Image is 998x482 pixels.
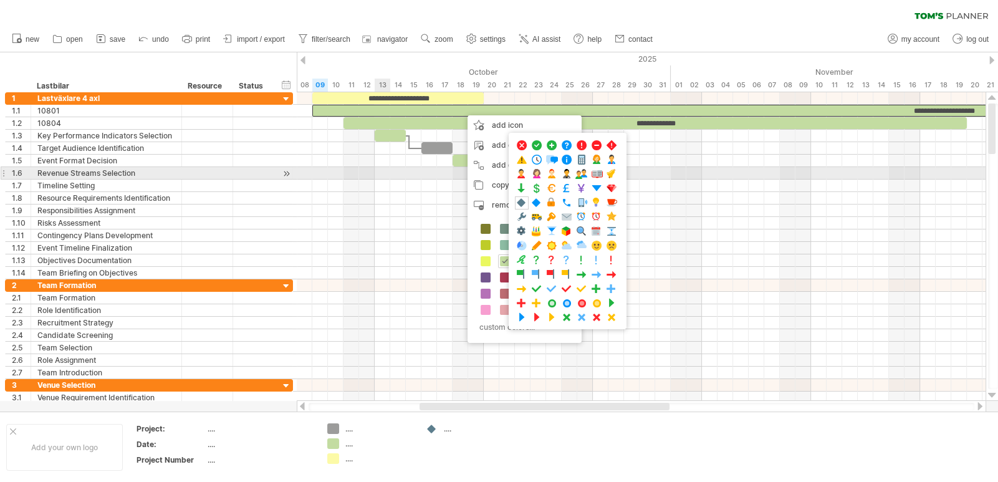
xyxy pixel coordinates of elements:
div: Wednesday, 5 November 2025 [733,79,749,92]
div: Monday, 20 October 2025 [484,79,499,92]
div: Responsibilities Assignment [37,205,175,216]
div: Candidate Screening [37,329,175,341]
div: Thursday, 6 November 2025 [749,79,764,92]
a: settings [463,31,509,47]
a: open [49,31,87,47]
div: 3 [12,379,31,391]
div: Role Assignment [37,354,175,366]
div: Sunday, 26 October 2025 [577,79,593,92]
div: 1.12 [12,242,31,254]
div: 2.7 [12,367,31,378]
div: Thursday, 23 October 2025 [530,79,546,92]
div: Tuesday, 11 November 2025 [827,79,842,92]
div: Monday, 3 November 2025 [702,79,717,92]
div: .... [345,438,413,449]
span: print [196,35,210,44]
a: undo [135,31,173,47]
div: Thursday, 13 November 2025 [858,79,873,92]
a: contact [612,31,656,47]
div: Thursday, 20 November 2025 [967,79,982,92]
div: 2.3 [12,317,31,329]
div: 1.8 [12,192,31,204]
div: Friday, 10 October 2025 [328,79,343,92]
span: settings [480,35,506,44]
a: navigator [360,31,411,47]
div: Event Timeline Finalization [37,242,175,254]
div: Sunday, 12 October 2025 [359,79,375,92]
span: save [110,35,125,44]
div: Project Number [137,455,205,465]
div: Tuesday, 18 November 2025 [936,79,951,92]
div: Wednesday, 19 November 2025 [951,79,967,92]
span: undo [152,35,169,44]
div: Saturday, 11 October 2025 [343,79,359,92]
div: Sunday, 19 October 2025 [468,79,484,92]
div: Saturday, 25 October 2025 [562,79,577,92]
span: log out [966,35,989,44]
div: 2 [12,279,31,291]
div: Tuesday, 4 November 2025 [717,79,733,92]
div: October 2025 [188,65,671,79]
div: Event Format Decision [37,155,175,166]
div: 1.9 [12,205,31,216]
div: .... [444,423,512,434]
div: Venue Selection [37,379,175,391]
div: Team Formation [37,279,175,291]
div: Monday, 13 October 2025 [375,79,390,92]
div: Lastbilar [37,80,175,92]
div: Tuesday, 21 October 2025 [499,79,515,92]
div: Resource Requirements Identification [37,192,175,204]
div: Key Performance Indicators Selection [37,130,175,142]
div: 1.11 [12,229,31,241]
div: Wednesday, 29 October 2025 [624,79,640,92]
div: 1.2 [12,117,31,129]
div: Monday, 10 November 2025 [811,79,827,92]
div: Risks Assessment [37,217,175,229]
div: 1.5 [12,155,31,166]
div: Thursday, 16 October 2025 [421,79,437,92]
div: Wednesday, 8 October 2025 [297,79,312,92]
div: Thursday, 9 October 2025 [312,79,328,92]
div: Project: [137,423,205,434]
div: 10801 [37,105,175,117]
a: my account [885,31,943,47]
div: Saturday, 1 November 2025 [671,79,686,92]
div: add dependency [468,155,582,175]
div: 1.14 [12,267,31,279]
div: Resource [188,80,226,92]
div: Tuesday, 14 October 2025 [390,79,406,92]
div: Revenue Streams Selection [37,167,175,179]
div: Team Briefing on Objectives [37,267,175,279]
div: Lastväxlare 4 axl [37,92,175,104]
div: Objectives Documentation [37,254,175,266]
div: Wednesday, 12 November 2025 [842,79,858,92]
div: Friday, 7 November 2025 [764,79,780,92]
a: filter/search [295,31,354,47]
div: 2.5 [12,342,31,354]
div: Friday, 17 October 2025 [437,79,453,92]
div: Friday, 21 November 2025 [982,79,998,92]
div: 1.6 [12,167,31,179]
div: Saturday, 15 November 2025 [889,79,904,92]
span: open [66,35,83,44]
div: 2.6 [12,354,31,366]
div: Wednesday, 15 October 2025 [406,79,421,92]
div: Sunday, 2 November 2025 [686,79,702,92]
span: filter/search [312,35,350,44]
div: 1.1 [12,105,31,117]
div: Contingency Plans Development [37,229,175,241]
div: Sunday, 16 November 2025 [904,79,920,92]
div: 2.4 [12,329,31,341]
div: Friday, 14 November 2025 [873,79,889,92]
a: log out [949,31,992,47]
div: Timeline Setting [37,180,175,191]
div: Add your own logo [6,424,123,471]
div: 1.10 [12,217,31,229]
div: .... [345,423,413,434]
a: AI assist [516,31,564,47]
span: navigator [377,35,408,44]
a: save [93,31,129,47]
a: new [9,31,43,47]
div: Team Formation [37,292,175,304]
a: import / export [220,31,289,47]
